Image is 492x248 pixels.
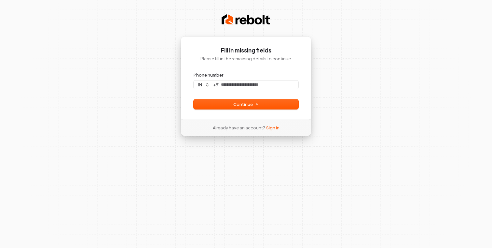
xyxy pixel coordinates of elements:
[222,13,270,26] img: Rebolt Logo
[266,125,280,131] a: Sign in
[194,47,298,54] h1: Fill in missing fields
[233,101,259,107] span: Continue
[194,80,212,89] button: in
[194,56,298,62] p: Please fill in the remaining details to continue.
[213,125,265,131] span: Already have an account?
[194,72,223,78] label: Phone number
[194,99,298,109] button: Continue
